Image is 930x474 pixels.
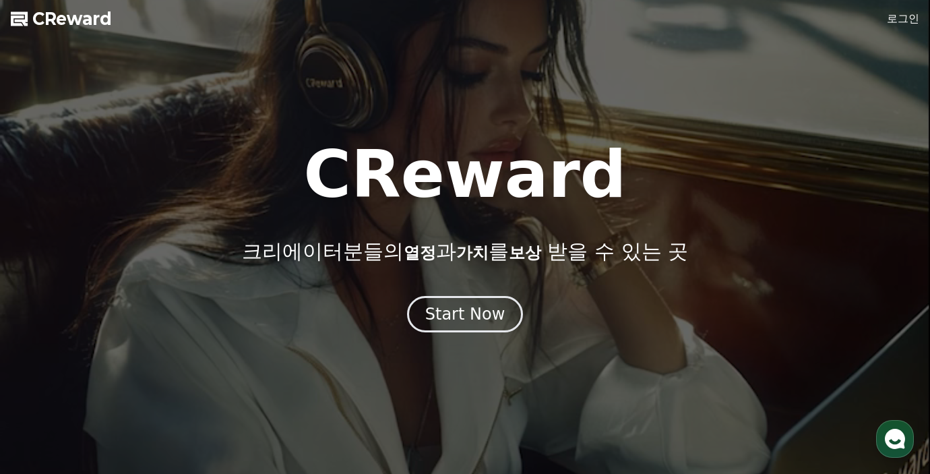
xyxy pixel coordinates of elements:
span: 열정 [404,243,436,262]
span: CReward [32,8,112,30]
h1: CReward [303,142,626,207]
a: CReward [11,8,112,30]
p: 크리에이터분들의 과 를 받을 수 있는 곳 [242,239,688,264]
div: Start Now [425,303,505,325]
button: Start Now [407,296,524,332]
a: 로그인 [887,11,919,27]
span: 보상 [509,243,541,262]
span: 가치 [456,243,489,262]
a: Start Now [407,309,524,322]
